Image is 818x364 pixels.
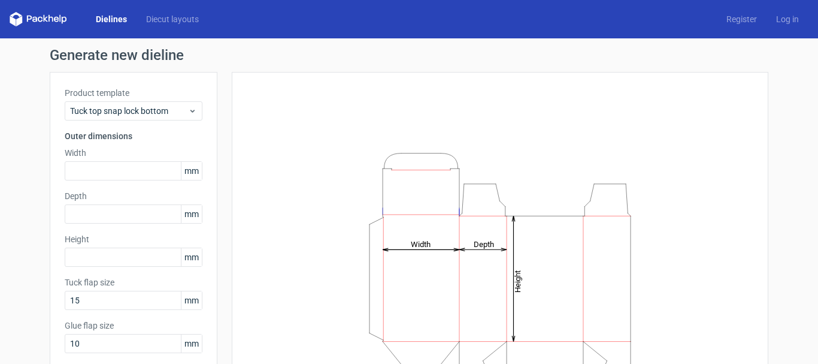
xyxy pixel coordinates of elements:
a: Log in [767,13,808,25]
label: Product template [65,87,202,99]
a: Register [717,13,767,25]
label: Tuck flap size [65,276,202,288]
span: mm [181,162,202,180]
span: Tuck top snap lock bottom [70,105,188,117]
h1: Generate new dieline [50,48,768,62]
span: mm [181,335,202,353]
tspan: Depth [474,239,494,248]
a: Dielines [86,13,137,25]
label: Glue flap size [65,320,202,332]
h3: Outer dimensions [65,130,202,142]
label: Depth [65,190,202,202]
tspan: Height [513,270,522,292]
a: Diecut layouts [137,13,208,25]
tspan: Width [411,239,431,248]
span: mm [181,205,202,223]
label: Width [65,147,202,159]
label: Height [65,233,202,245]
span: mm [181,248,202,266]
span: mm [181,291,202,309]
